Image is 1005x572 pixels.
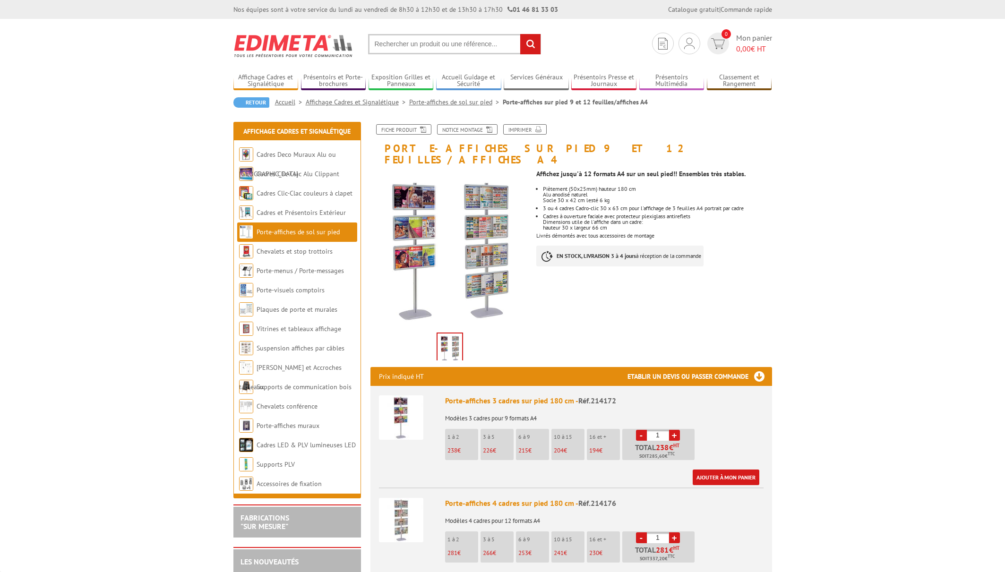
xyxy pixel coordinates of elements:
[543,205,772,211] li: 3 ou 4 cadres Cadro-clic 30 x 63 cm pour l'affichage de 3 feuilles A4 portrait par cadre
[257,479,322,488] a: Accessoires de fixation
[625,546,695,563] p: Total
[649,452,665,460] span: 285,60
[589,447,620,454] p: €
[239,147,253,162] img: Cadres Deco Muraux Alu ou Bois
[368,34,541,54] input: Rechercher un produit ou une référence...
[543,186,772,192] p: Piètement (50x25mm) hauteur 180 cm
[554,434,584,440] p: 10 à 15
[736,44,751,53] span: 0,00
[239,302,253,316] img: Plaques de porte et murales
[239,322,253,336] img: Vitrines et tableaux affichage
[445,409,764,422] p: Modèles 3 cadres pour 9 formats A4
[571,73,636,89] a: Présentoirs Presse et Journaux
[239,457,253,471] img: Supports PLV
[239,363,342,391] a: [PERSON_NAME] et Accroches tableaux
[736,33,772,54] span: Mon panier
[233,97,269,108] a: Retour
[239,283,253,297] img: Porte-visuels comptoirs
[257,460,295,469] a: Supports PLV
[447,549,457,557] span: 281
[233,73,299,89] a: Affichage Cadres et Signalétique
[447,446,457,454] span: 238
[554,550,584,556] p: €
[257,286,325,294] a: Porte-visuels comptoirs
[438,333,462,363] img: porte_affiches_214172.jpg
[257,324,341,333] a: Vitrines et tableaux affichage
[239,150,336,178] a: Cadres Deco Muraux Alu ou [GEOGRAPHIC_DATA]
[503,97,648,107] li: Porte-affiches sur pied 9 et 12 feuilles/affiches A4
[257,402,318,410] a: Chevalets conférence
[239,264,253,278] img: Porte-menus / Porte-messages
[447,550,478,556] p: €
[503,124,547,135] a: Imprimer
[707,73,772,89] a: Classement et Rangement
[543,192,772,197] p: Alu anodisé naturel
[554,536,584,543] p: 10 à 15
[257,170,339,178] a: Cadres Clic-Clac Alu Clippant
[445,395,764,406] div: Porte-affiches 3 cadres sur pied 180 cm -
[636,430,647,441] a: -
[518,434,549,440] p: 6 à 9
[518,550,549,556] p: €
[447,536,478,543] p: 1 à 2
[639,452,675,460] span: Soit €
[722,29,731,39] span: 0
[543,219,772,225] p: Dimensions utile de l'affiche dans un cadre:
[257,305,337,314] a: Plaques de porte et murales
[239,438,253,452] img: Cadres LED & PLV lumineuses LED
[589,434,620,440] p: 16 et +
[239,399,253,413] img: Chevalets conférence
[483,536,514,543] p: 3 à 5
[705,33,772,54] a: devis rapide 0 Mon panier 0,00€ HT
[409,98,503,106] a: Porte-affiches de sol sur pied
[370,170,530,329] img: porte_affiches_214172.jpg
[239,205,253,220] img: Cadres et Présentoirs Extérieur
[543,197,772,203] p: Socle 30 x 42 cm lesté 6 kg
[578,396,616,405] span: Réf.214172
[447,434,478,440] p: 1 à 2
[650,555,665,563] span: 337,20
[669,444,673,451] span: €
[257,208,346,217] a: Cadres et Présentoirs Extérieur
[668,554,675,559] sup: TTC
[241,557,299,566] a: LES NOUVEAUTÉS
[363,124,779,165] h1: Porte-affiches sur pied 9 et 12 feuilles/affiches A4
[483,549,493,557] span: 266
[437,124,498,135] a: Notice Montage
[379,498,423,542] img: Porte-affiches 4 cadres sur pied 180 cm
[239,244,253,258] img: Chevalets et stop trottoirs
[483,434,514,440] p: 3 à 5
[736,43,772,54] span: € HT
[369,73,434,89] a: Exposition Grilles et Panneaux
[554,549,564,557] span: 241
[436,73,501,89] a: Accueil Guidage et Sécurité
[306,98,409,106] a: Affichage Cadres et Signalétique
[625,444,695,460] p: Total
[241,513,289,531] a: FABRICATIONS"Sur Mesure"
[589,550,620,556] p: €
[518,536,549,543] p: 6 à 9
[239,418,253,433] img: Porte-affiches muraux
[257,383,352,391] a: Supports de communication bois
[636,532,647,543] a: -
[668,5,719,14] a: Catalogue gratuit
[376,124,431,135] a: Fiche produit
[445,511,764,524] p: Modèles 4 cadres pour 12 formats A4
[233,28,354,63] img: Edimeta
[578,498,616,508] span: Réf.214176
[239,360,253,375] img: Cimaises et Accroches tableaux
[693,470,759,485] a: Ajouter à mon panier
[239,225,253,239] img: Porte-affiches de sol sur pied
[239,186,253,200] img: Cadres Clic-Clac couleurs à clapet
[536,170,746,178] strong: Affichez jusqu'à 12 formats A4 sur un seul pied!! Ensembles très stables.
[483,446,493,454] span: 226
[673,545,679,551] sup: HT
[589,536,620,543] p: 16 et +
[239,341,253,355] img: Suspension affiches par câbles
[536,165,779,276] div: Livrés démontés avec tous accessoires de montage
[239,477,253,491] img: Accessoires de fixation
[518,447,549,454] p: €
[557,252,636,259] strong: EN STOCK, LIVRAISON 3 à 4 jours
[536,246,704,266] p: à réception de la commande
[640,555,675,563] span: Soit €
